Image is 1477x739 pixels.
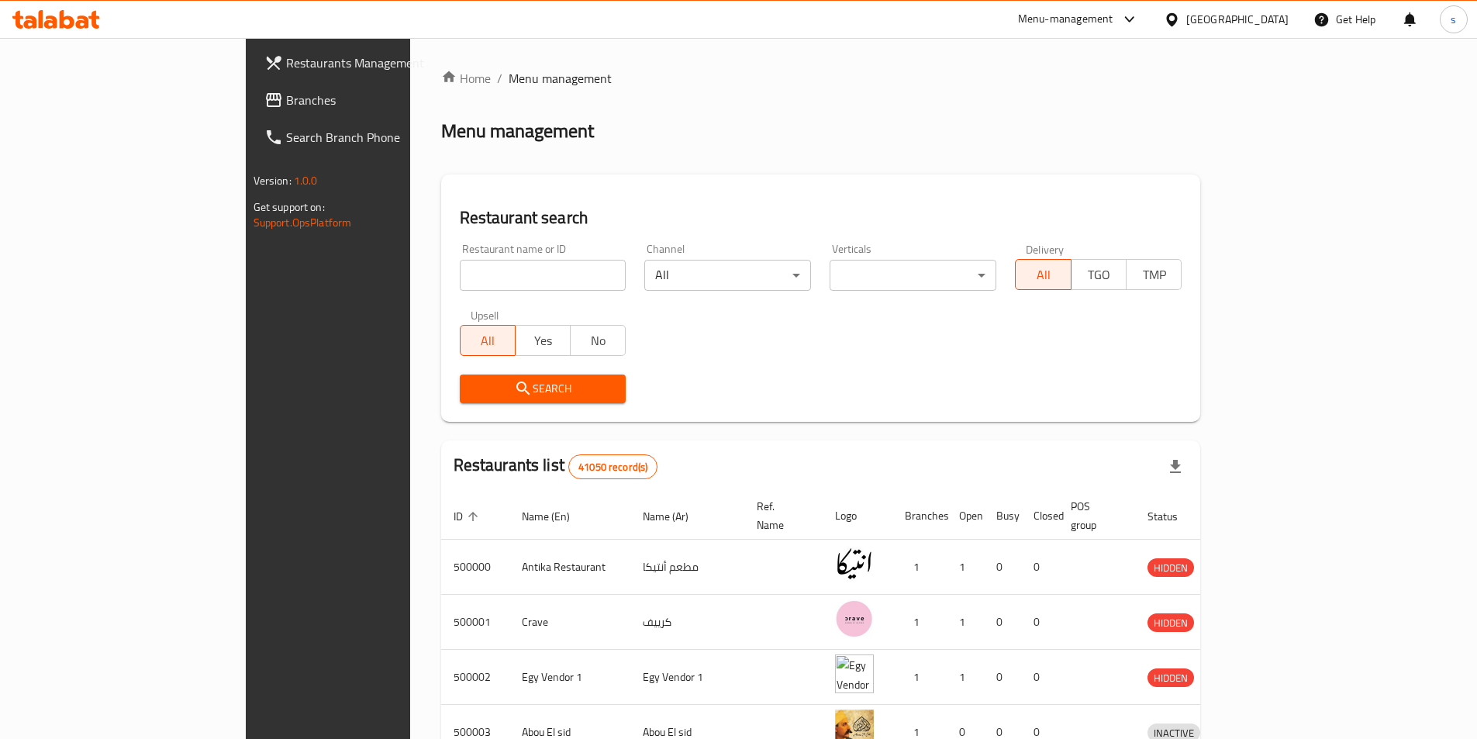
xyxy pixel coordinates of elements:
[515,325,571,356] button: Yes
[522,330,564,352] span: Yes
[1147,613,1194,632] div: HIDDEN
[1026,243,1065,254] label: Delivery
[835,544,874,583] img: Antika Restaurant
[252,44,492,81] a: Restaurants Management
[252,119,492,156] a: Search Branch Phone
[1157,448,1194,485] div: Export file
[460,325,516,356] button: All
[441,69,1201,88] nav: breadcrumb
[471,309,499,320] label: Upsell
[643,507,709,526] span: Name (Ar)
[497,69,502,88] li: /
[1018,10,1113,29] div: Menu-management
[1021,540,1058,595] td: 0
[892,595,947,650] td: 1
[1186,11,1289,28] div: [GEOGRAPHIC_DATA]
[254,212,352,233] a: Support.OpsPlatform
[892,540,947,595] td: 1
[1147,614,1194,632] span: HIDDEN
[630,595,744,650] td: كرييف
[254,171,292,191] span: Version:
[286,128,480,147] span: Search Branch Phone
[1015,259,1071,290] button: All
[509,595,630,650] td: Crave
[454,507,483,526] span: ID
[757,497,804,534] span: Ref. Name
[984,595,1021,650] td: 0
[892,492,947,540] th: Branches
[835,654,874,693] img: Egy Vendor 1
[947,540,984,595] td: 1
[441,119,594,143] h2: Menu management
[460,260,626,291] input: Search for restaurant name or ID..
[286,91,480,109] span: Branches
[577,330,619,352] span: No
[1021,595,1058,650] td: 0
[522,507,590,526] span: Name (En)
[947,595,984,650] td: 1
[630,650,744,705] td: Egy Vendor 1
[830,260,996,291] div: ​
[823,492,892,540] th: Logo
[509,69,612,88] span: Menu management
[1078,264,1120,286] span: TGO
[472,379,614,399] span: Search
[984,540,1021,595] td: 0
[835,599,874,638] img: Crave
[1133,264,1175,286] span: TMP
[568,454,657,479] div: Total records count
[286,54,480,72] span: Restaurants Management
[569,460,657,475] span: 41050 record(s)
[509,540,630,595] td: Antika Restaurant
[1451,11,1456,28] span: s
[460,375,626,403] button: Search
[1021,492,1058,540] th: Closed
[1071,497,1116,534] span: POS group
[630,540,744,595] td: مطعم أنتيكا
[1147,558,1194,577] div: HIDDEN
[984,650,1021,705] td: 0
[1147,668,1194,687] div: HIDDEN
[644,260,811,291] div: All
[1147,559,1194,577] span: HIDDEN
[1147,669,1194,687] span: HIDDEN
[892,650,947,705] td: 1
[1126,259,1182,290] button: TMP
[454,454,658,479] h2: Restaurants list
[509,650,630,705] td: Egy Vendor 1
[947,492,984,540] th: Open
[1021,650,1058,705] td: 0
[294,171,318,191] span: 1.0.0
[1022,264,1065,286] span: All
[570,325,626,356] button: No
[1147,507,1198,526] span: Status
[984,492,1021,540] th: Busy
[254,197,325,217] span: Get support on:
[947,650,984,705] td: 1
[252,81,492,119] a: Branches
[460,206,1182,230] h2: Restaurant search
[467,330,509,352] span: All
[1071,259,1127,290] button: TGO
